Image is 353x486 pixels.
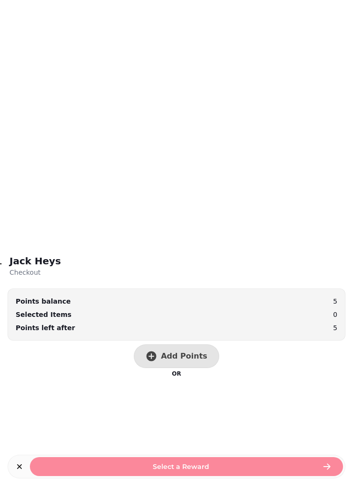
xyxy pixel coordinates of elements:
[16,297,71,306] div: Points balance
[16,310,72,319] p: Selected Items
[9,254,61,268] h2: Jack Heys
[333,297,337,306] p: 5
[172,370,181,378] p: OR
[9,268,61,277] p: Checkout
[161,352,207,360] span: Add Points
[333,323,337,333] p: 5
[333,310,337,319] p: 0
[134,344,219,368] button: Add Points
[30,457,343,476] button: Select a Reward
[16,323,75,333] p: Points left after
[41,463,320,470] span: Select a Reward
